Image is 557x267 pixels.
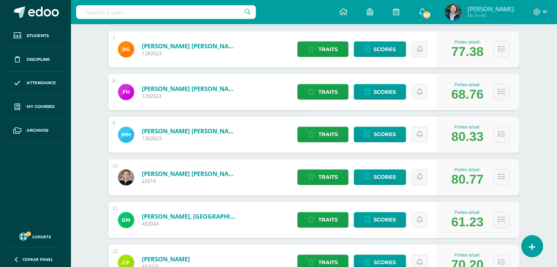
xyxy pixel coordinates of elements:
img: 8792ea101102b15321d756c508217fbe.png [445,4,461,20]
a: Discipline [6,48,64,72]
span: Traits [319,213,338,228]
a: Attendance [6,72,64,95]
span: 452024 [142,221,239,228]
span: Scores [374,170,396,185]
span: Scores [374,127,396,142]
a: Traits [297,84,349,100]
a: Scores [354,170,406,185]
div: 11 [112,206,118,212]
a: Traits [297,212,349,228]
a: Scores [354,84,406,100]
span: Cerrar panel [23,257,53,262]
span: Archivos [27,127,48,134]
a: My courses [6,95,64,119]
span: Traits [319,170,338,185]
a: Archivos [6,119,64,143]
a: Traits [297,127,349,143]
span: Traits [319,127,338,142]
img: 62e28a6463d4da50ab637d6f6cac1990.png [118,84,134,100]
a: [PERSON_NAME] [PERSON_NAME] [142,170,239,178]
span: 1282023 [142,50,239,57]
img: fb700fc9d4c8de0afd9285b8ea6394bd.png [118,212,134,228]
span: Traits [319,42,338,57]
img: 7ae5e6a4a0fa0bd61f0396ed576e0716.png [118,170,134,186]
div: 80.33 [451,130,484,145]
a: Soporte [10,231,61,242]
a: Students [6,24,64,48]
img: dd1ed795b0f836f86090b64e7d714ee3.png [118,127,134,143]
a: [PERSON_NAME] [142,255,190,263]
div: Punteo actual: [451,168,484,172]
span: 1292023 [142,93,239,99]
div: 9 [112,121,115,126]
span: My courses [27,103,54,110]
span: Scores [374,85,396,99]
a: Traits [297,170,349,185]
a: [PERSON_NAME] [PERSON_NAME] [142,85,239,93]
span: Scores [374,42,396,57]
div: 7 [112,35,115,41]
div: 8 [112,78,115,84]
input: Search a user… [76,5,256,19]
div: 12 [112,249,118,255]
a: [PERSON_NAME], [GEOGRAPHIC_DATA][PERSON_NAME] [142,213,239,221]
div: 61.23 [451,215,484,230]
a: Traits [297,41,349,57]
span: 107 [422,10,431,19]
a: Scores [354,41,406,57]
div: 10 [112,164,118,169]
span: Scores [374,213,396,228]
div: Punteo actual: [451,211,484,215]
div: Punteo actual: [451,40,484,44]
div: 77.38 [451,44,484,59]
a: [PERSON_NAME] [PERSON_NAME] [142,127,239,135]
a: Scores [354,212,406,228]
a: [PERSON_NAME] [PERSON_NAME] [142,42,239,50]
div: 80.77 [451,172,484,187]
img: c879b145f9c98f312d9e2965af4a3ec1.png [118,41,134,58]
span: Soporte [33,234,52,240]
div: Punteo actual: [451,253,484,258]
a: Scores [354,127,406,143]
span: 22019 [142,178,239,185]
span: Students [27,33,49,39]
span: Attendance [27,80,56,86]
div: 68.76 [451,87,484,102]
span: Mi Perfil [468,12,514,19]
span: Traits [319,85,338,99]
div: Punteo actual: [451,83,484,87]
div: Punteo actual: [451,125,484,130]
span: 1302023 [142,135,239,142]
span: [PERSON_NAME] [468,5,514,13]
span: Discipline [27,56,50,63]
